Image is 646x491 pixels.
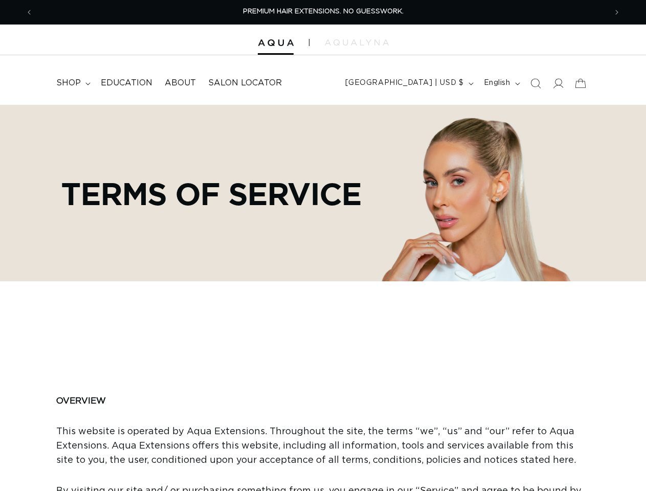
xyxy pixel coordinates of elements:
span: Education [101,78,152,88]
summary: Search [524,72,547,95]
img: Aqua Hair Extensions [258,39,294,47]
img: aqualyna.com [325,39,389,46]
span: [GEOGRAPHIC_DATA] | USD $ [345,78,464,88]
a: Education [95,72,159,95]
summary: shop [50,72,95,95]
button: English [478,74,524,93]
a: About [159,72,202,95]
span: PREMIUM HAIR EXTENSIONS. NO GUESSWORK. [243,8,404,15]
button: Next announcement [606,3,628,22]
span: This website is operated by Aqua Extensions. Throughout the site, the terms “we”, “us” and “our” ... [56,427,576,465]
b: OVERVIEW [56,396,106,405]
span: About [165,78,196,88]
span: shop [56,78,81,88]
button: Previous announcement [18,3,40,22]
button: [GEOGRAPHIC_DATA] | USD $ [339,74,478,93]
p: Terms of service [61,176,362,211]
span: Salon Locator [208,78,282,88]
a: Salon Locator [202,72,288,95]
span: English [484,78,510,88]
